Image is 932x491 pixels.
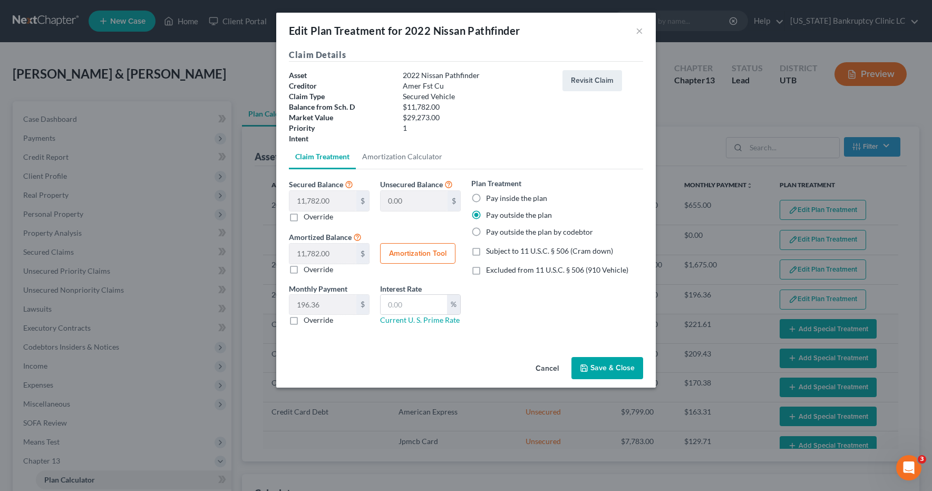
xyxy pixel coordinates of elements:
[448,191,460,211] div: $
[471,178,521,189] label: Plan Treatment
[284,91,397,102] div: Claim Type
[284,133,397,144] div: Intent
[896,455,921,480] iframe: Intercom live chat
[527,358,567,379] button: Cancel
[562,70,622,91] button: Revisit Claim
[397,91,557,102] div: Secured Vehicle
[397,123,557,133] div: 1
[289,191,356,211] input: 0.00
[289,144,356,169] a: Claim Treatment
[304,264,333,275] label: Override
[284,102,397,112] div: Balance from Sch. D
[289,180,343,189] span: Secured Balance
[397,81,557,91] div: Amer Fst Cu
[486,265,628,274] span: Excluded from 11 U.S.C. § 506 (910 Vehicle)
[284,123,397,133] div: Priority
[380,243,455,264] button: Amortization Tool
[397,112,557,123] div: $29,273.00
[284,70,397,81] div: Asset
[289,295,356,315] input: 0.00
[289,23,520,38] div: Edit Plan Treatment for 2022 Nissan Pathfinder
[486,210,552,220] label: Pay outside the plan
[397,102,557,112] div: $11,782.00
[356,244,369,264] div: $
[571,357,643,379] button: Save & Close
[918,455,926,464] span: 3
[381,295,447,315] input: 0.00
[356,144,449,169] a: Amortization Calculator
[289,49,643,62] h5: Claim Details
[397,70,557,81] div: 2022 Nissan Pathfinder
[486,227,593,237] label: Pay outside the plan by codebtor
[289,233,352,242] span: Amortized Balance
[381,191,448,211] input: 0.00
[284,81,397,91] div: Creditor
[289,244,356,264] input: 0.00
[289,283,347,294] label: Monthly Payment
[304,211,333,222] label: Override
[356,191,369,211] div: $
[380,315,460,324] a: Current U. S. Prime Rate
[380,180,443,189] span: Unsecured Balance
[380,283,422,294] label: Interest Rate
[636,24,643,37] button: ×
[304,315,333,325] label: Override
[356,295,369,315] div: $
[486,193,547,204] label: Pay inside the plan
[447,295,460,315] div: %
[284,112,397,123] div: Market Value
[486,246,613,255] span: Subject to 11 U.S.C. § 506 (Cram down)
